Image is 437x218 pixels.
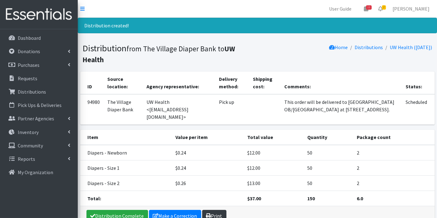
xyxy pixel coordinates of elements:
div: Distribution created! [78,18,437,33]
img: HumanEssentials [2,4,75,25]
a: Partner Agencies [2,112,75,125]
a: Requests [2,72,75,85]
td: 94980 [80,94,104,125]
td: Scheduled [402,94,435,125]
a: Donations [2,45,75,58]
td: $12.00 [244,145,304,160]
p: Purchases [18,62,40,68]
p: Inventory [18,129,39,135]
td: 2 [353,145,435,160]
p: Donations [18,48,40,54]
td: 50 [304,176,353,191]
td: 50 [304,160,353,176]
th: ID [80,72,104,94]
td: $0.24 [172,145,244,160]
a: Purchases [2,59,75,71]
td: Diapers - Size 2 [80,176,172,191]
th: Delivery method: [215,72,249,94]
th: Status: [402,72,435,94]
td: The Village Diaper Bank [104,94,143,125]
a: Dashboard [2,32,75,44]
th: Quantity [304,130,353,145]
td: 2 [353,176,435,191]
strong: Total: [88,195,101,202]
strong: $37.00 [247,195,261,202]
a: Pick Ups & Deliveries [2,99,75,111]
a: [PERSON_NAME] [388,2,435,15]
td: UW Health <[EMAIL_ADDRESS][DOMAIN_NAME]> [143,94,215,125]
small: from The Village Diaper Bank to [83,44,235,64]
th: Comments: [281,72,402,94]
strong: 6.0 [357,195,363,202]
td: $0.26 [172,176,244,191]
td: Diapers - Size 1 [80,160,172,176]
b: UW Health [83,44,235,64]
td: This order will be delivered to [GEOGRAPHIC_DATA] OB/[GEOGRAPHIC_DATA] at [STREET_ADDRESS]. [281,94,402,125]
p: Requests [18,75,37,81]
a: Distributions [355,44,383,50]
span: 11 [366,5,372,10]
p: Pick Ups & Deliveries [18,102,62,108]
p: Dashboard [18,35,41,41]
strong: 150 [308,195,315,202]
td: $13.00 [244,176,304,191]
th: Source location: [104,72,143,94]
td: Diapers - Newborn [80,145,172,160]
p: Distributions [18,89,46,95]
p: My Organization [18,169,53,175]
th: Total value [244,130,304,145]
td: 50 [304,145,353,160]
a: User Guide [324,2,356,15]
th: Shipping cost: [249,72,281,94]
a: Community [2,139,75,152]
td: $0.24 [172,160,244,176]
a: Inventory [2,126,75,138]
th: Item [80,130,172,145]
th: Package count [353,130,435,145]
a: Distributions [2,86,75,98]
p: Partner Agencies [18,115,54,122]
td: Pick up [215,94,249,125]
a: Reports [2,153,75,165]
p: Reports [18,156,35,162]
h1: Distribution [83,43,255,64]
td: $12.00 [244,160,304,176]
td: 2 [353,160,435,176]
a: My Organization [2,166,75,179]
a: 2 [373,2,388,15]
a: 11 [359,2,373,15]
th: Agency representative: [143,72,215,94]
th: Value per item [172,130,244,145]
p: Community [18,142,43,149]
a: Home [329,44,348,50]
a: UW Health ([DATE]) [390,44,432,50]
span: 2 [382,5,386,10]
